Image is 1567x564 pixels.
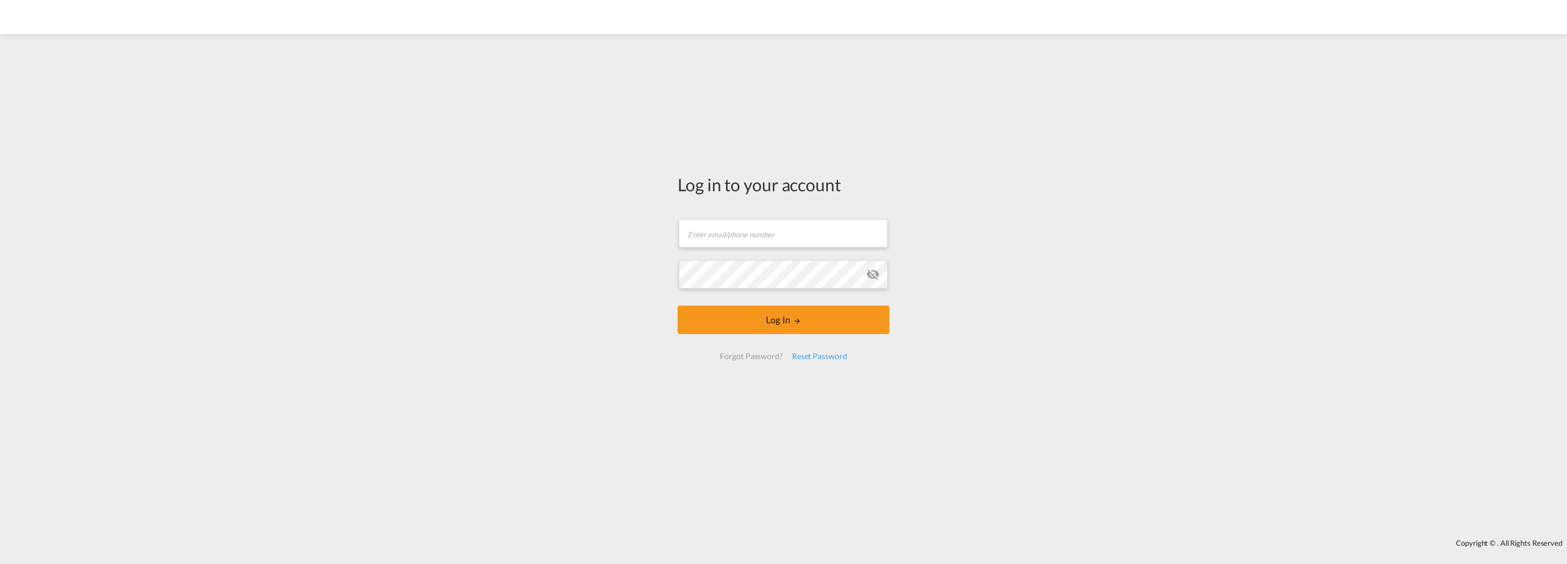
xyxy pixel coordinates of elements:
[787,346,852,367] div: Reset Password
[678,306,889,334] button: LOGIN
[866,267,880,281] md-icon: icon-eye-off
[715,346,787,367] div: Forgot Password?
[678,172,889,196] div: Log in to your account
[679,219,888,248] input: Enter email/phone number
